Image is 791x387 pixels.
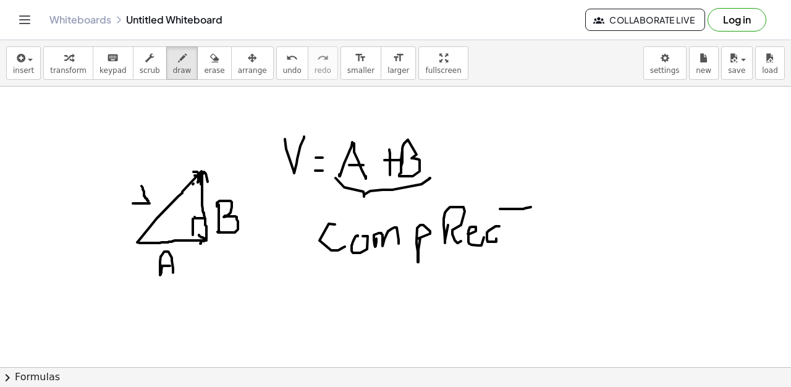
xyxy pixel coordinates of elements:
[15,10,35,30] button: Toggle navigation
[347,66,374,75] span: smaller
[418,46,468,80] button: fullscreen
[643,46,687,80] button: settings
[276,46,308,80] button: undoundo
[13,66,34,75] span: insert
[341,46,381,80] button: format_sizesmaller
[387,66,409,75] span: larger
[755,46,785,80] button: load
[381,46,416,80] button: format_sizelarger
[392,51,404,66] i: format_size
[283,66,302,75] span: undo
[696,66,711,75] span: new
[596,14,695,25] span: Collaborate Live
[721,46,753,80] button: save
[238,66,267,75] span: arrange
[49,14,111,26] a: Whiteboards
[689,46,719,80] button: new
[425,66,461,75] span: fullscreen
[50,66,87,75] span: transform
[99,66,127,75] span: keypad
[585,9,705,31] button: Collaborate Live
[6,46,41,80] button: insert
[762,66,778,75] span: load
[166,46,198,80] button: draw
[231,46,274,80] button: arrange
[308,46,338,80] button: redoredo
[107,51,119,66] i: keyboard
[133,46,167,80] button: scrub
[140,66,160,75] span: scrub
[650,66,680,75] span: settings
[173,66,192,75] span: draw
[197,46,231,80] button: erase
[355,51,366,66] i: format_size
[317,51,329,66] i: redo
[204,66,224,75] span: erase
[315,66,331,75] span: redo
[43,46,93,80] button: transform
[728,66,745,75] span: save
[708,8,766,32] button: Log in
[93,46,133,80] button: keyboardkeypad
[286,51,298,66] i: undo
